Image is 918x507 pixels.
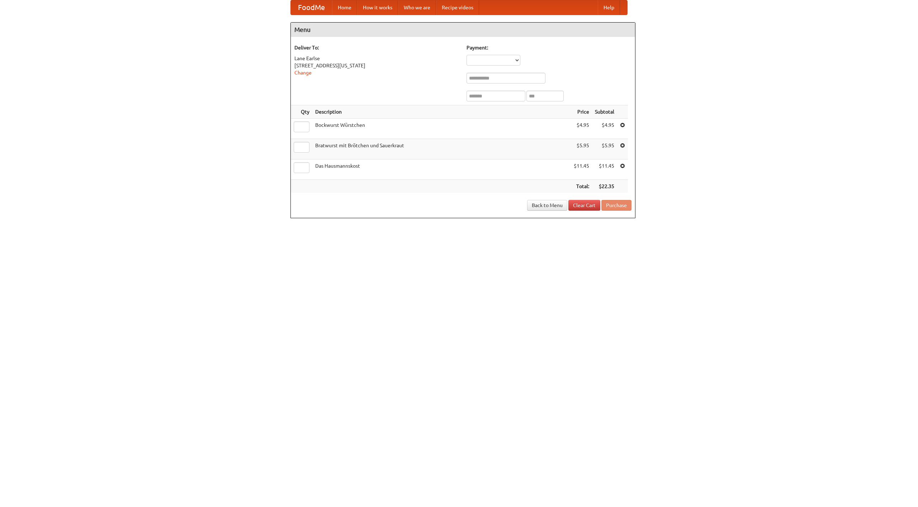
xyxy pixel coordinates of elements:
[291,23,635,37] h4: Menu
[592,119,617,139] td: $4.95
[294,62,459,69] div: [STREET_ADDRESS][US_STATE]
[527,200,567,211] a: Back to Menu
[291,105,312,119] th: Qty
[571,139,592,159] td: $5.95
[568,200,600,211] a: Clear Cart
[291,0,332,15] a: FoodMe
[312,159,571,180] td: Das Hausmannskost
[294,44,459,51] h5: Deliver To:
[571,105,592,119] th: Price
[436,0,479,15] a: Recipe videos
[312,139,571,159] td: Bratwurst mit Brötchen und Sauerkraut
[592,180,617,193] th: $22.35
[332,0,357,15] a: Home
[357,0,398,15] a: How it works
[312,105,571,119] th: Description
[592,105,617,119] th: Subtotal
[398,0,436,15] a: Who we are
[294,55,459,62] div: Lane Earlse
[294,70,312,76] a: Change
[571,180,592,193] th: Total:
[601,200,631,211] button: Purchase
[592,139,617,159] td: $5.95
[592,159,617,180] td: $11.45
[312,119,571,139] td: Bockwurst Würstchen
[571,119,592,139] td: $4.95
[598,0,620,15] a: Help
[571,159,592,180] td: $11.45
[467,44,631,51] h5: Payment:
